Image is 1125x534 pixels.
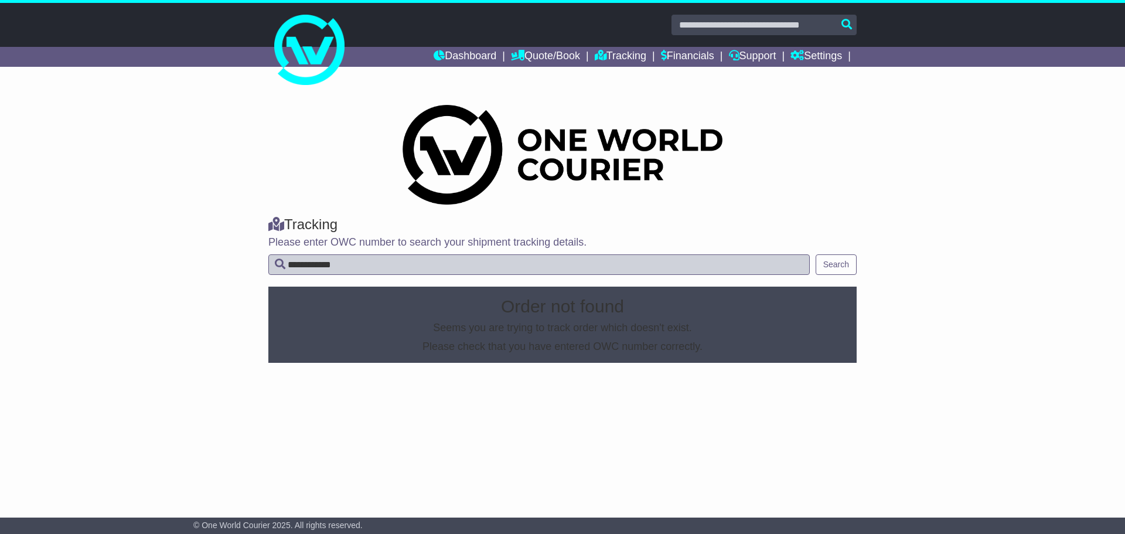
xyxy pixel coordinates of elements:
[193,521,363,530] span: © One World Courier 2025. All rights reserved.
[790,47,842,67] a: Settings
[268,236,857,249] p: Please enter OWC number to search your shipment tracking details.
[403,105,722,205] img: Dark
[661,47,714,67] a: Financials
[729,47,776,67] a: Support
[434,47,496,67] a: Dashboard
[595,47,646,67] a: Tracking
[268,216,857,233] div: Tracking
[275,341,850,353] p: Please check that you have entered OWC number correctly.
[816,254,857,275] button: Search
[275,297,850,316] h4: Order not found
[511,47,580,67] a: Quote/Book
[275,322,850,335] p: Seems you are trying to track order which doesn't exist.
